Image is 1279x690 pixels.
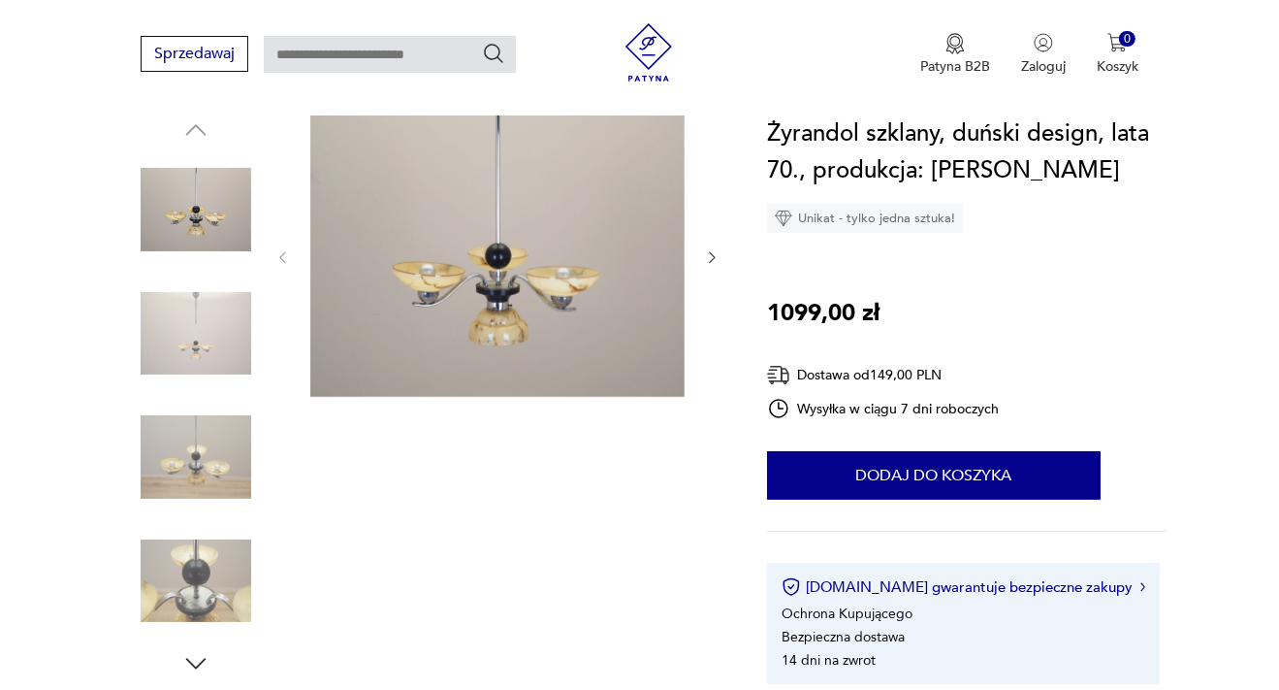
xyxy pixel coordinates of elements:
[141,279,251,389] img: Zdjęcie produktu Żyrandol szklany, duński design, lata 70., produkcja: Dania
[782,577,1145,597] button: [DOMAIN_NAME] gwarantuje bezpieczne zakupy
[775,210,792,227] img: Ikona diamentu
[767,295,879,332] p: 1099,00 zł
[1097,57,1138,76] p: Koszyk
[920,33,990,76] a: Ikona medaluPatyna B2B
[767,363,790,387] img: Ikona dostawy
[1021,33,1066,76] button: Zaloguj
[782,628,905,646] li: Bezpieczna dostawa
[920,33,990,76] button: Patyna B2B
[767,204,963,233] div: Unikat - tylko jedna sztuka!
[945,33,965,54] img: Ikona medalu
[482,42,505,65] button: Szukaj
[141,154,251,265] img: Zdjęcie produktu Żyrandol szklany, duński design, lata 70., produkcja: Dania
[767,397,1000,420] div: Wysyłka w ciągu 7 dni roboczych
[620,23,678,82] img: Patyna - sklep z meblami i dekoracjami vintage
[141,526,251,637] img: Zdjęcie produktu Żyrandol szklany, duński design, lata 70., produkcja: Dania
[1107,33,1127,52] img: Ikona koszyka
[767,451,1101,500] button: Dodaj do koszyka
[782,605,912,623] li: Ochrona Kupującego
[1119,31,1135,48] div: 0
[920,57,990,76] p: Patyna B2B
[1034,33,1053,52] img: Ikonka użytkownika
[141,49,248,62] a: Sprzedawaj
[767,363,1000,387] div: Dostawa od 149,00 PLN
[141,402,251,512] img: Zdjęcie produktu Żyrandol szklany, duński design, lata 70., produkcja: Dania
[782,577,801,597] img: Ikona certyfikatu
[782,651,876,670] li: 14 dni na zwrot
[141,36,248,72] button: Sprzedawaj
[1097,33,1138,76] button: 0Koszyk
[767,115,1167,189] h1: Żyrandol szklany, duński design, lata 70., produkcja: [PERSON_NAME]
[1140,582,1146,592] img: Ikona strzałki w prawo
[310,115,685,397] img: Zdjęcie produktu Żyrandol szklany, duński design, lata 70., produkcja: Dania
[1021,57,1066,76] p: Zaloguj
